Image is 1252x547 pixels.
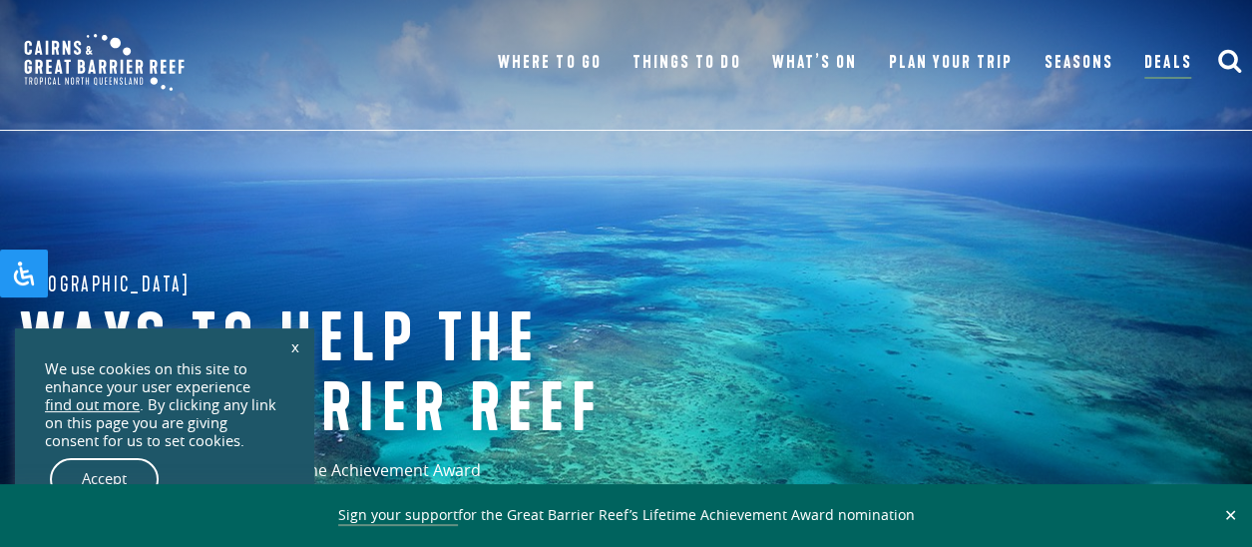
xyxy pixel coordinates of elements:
h1: Ways to help the great barrier reef [20,305,678,444]
a: x [281,324,309,368]
a: Deals [1144,49,1191,79]
span: for the Great Barrier Reef’s Lifetime Achievement Award nomination [338,505,915,526]
a: Seasons [1043,49,1112,77]
a: find out more [45,396,140,414]
a: Accept [50,458,159,500]
img: CGBR-TNQ_dual-logo.svg [10,20,199,105]
a: What’s On [772,49,857,77]
a: Things To Do [632,49,740,77]
a: Sign your support [338,505,458,526]
svg: Open Accessibility Panel [12,262,36,285]
div: We use cookies on this site to enhance your user experience . By clicking any link on this page y... [45,360,284,450]
button: Close [1219,506,1242,524]
span: [GEOGRAPHIC_DATA] [20,269,191,300]
a: Plan Your Trip [889,49,1014,77]
a: Where To Go [498,49,601,77]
